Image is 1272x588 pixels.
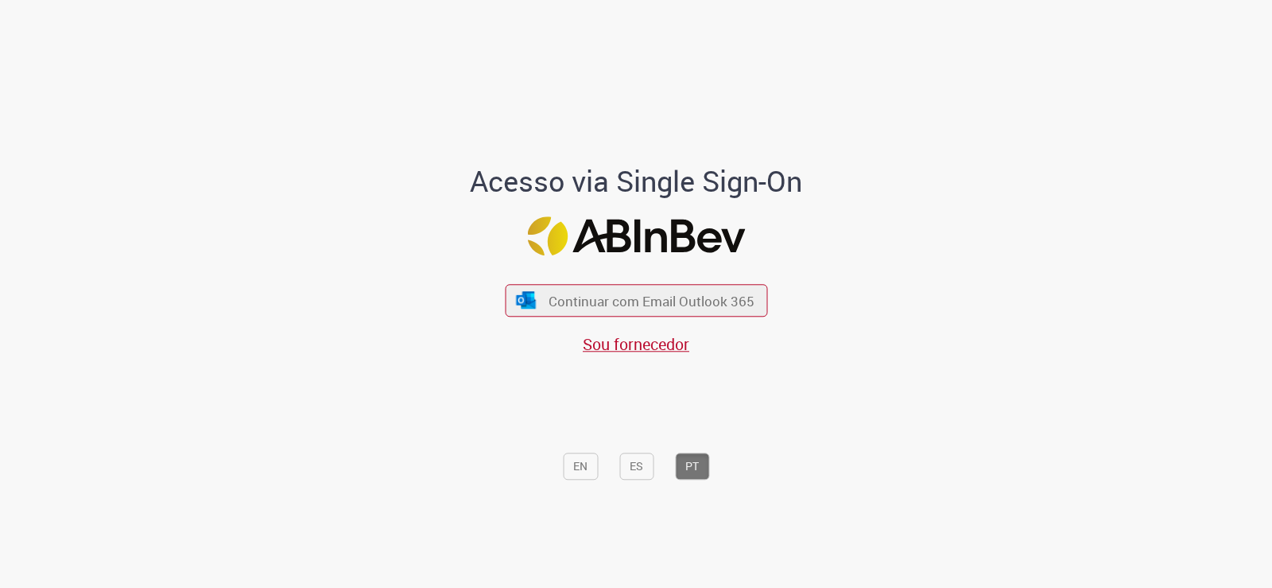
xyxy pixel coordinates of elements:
[416,166,857,198] h1: Acesso via Single Sign-On
[583,333,689,355] a: Sou fornecedor
[619,453,653,480] button: ES
[515,292,537,309] img: ícone Azure/Microsoft 360
[563,453,598,480] button: EN
[527,216,745,255] img: Logo ABInBev
[505,284,767,317] button: ícone Azure/Microsoft 360 Continuar com Email Outlook 365
[675,453,709,480] button: PT
[549,291,754,310] span: Continuar com Email Outlook 365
